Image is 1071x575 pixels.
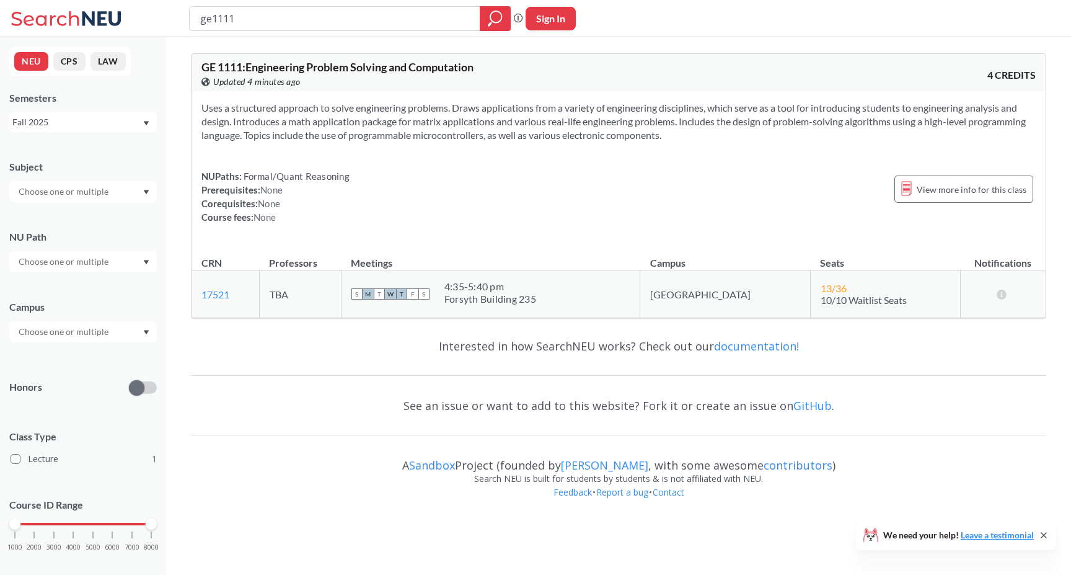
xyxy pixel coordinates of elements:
[351,288,363,300] span: S
[191,328,1046,364] div: Interested in how SearchNEU works? Check out our
[444,293,536,305] div: Forsyth Building 235
[409,458,455,473] a: Sandbox
[143,121,149,126] svg: Dropdown arrow
[652,486,685,498] a: Contact
[86,544,100,551] span: 5000
[480,6,511,31] div: magnifying glass
[14,52,48,71] button: NEU
[201,288,229,300] a: 17521
[9,230,157,244] div: NU Path
[810,244,960,270] th: Seats
[418,288,430,300] span: S
[396,288,407,300] span: T
[385,288,396,300] span: W
[105,544,120,551] span: 6000
[961,530,1034,540] a: Leave a testimonial
[191,472,1046,486] div: Search NEU is built for students by students & is not affiliated with NEU.
[152,452,157,466] span: 1
[253,212,276,223] span: None
[7,544,22,551] span: 1000
[764,458,832,473] a: contributors
[987,68,1036,82] span: 4 CREDITS
[258,198,280,209] span: None
[960,244,1046,270] th: Notifications
[917,182,1026,197] span: View more info for this class
[640,270,810,318] td: [GEOGRAPHIC_DATA]
[12,254,117,269] input: Choose one or multiple
[191,447,1046,472] div: A Project (founded by , with some awesome )
[144,544,159,551] span: 8000
[12,324,117,339] input: Choose one or multiple
[9,430,157,444] span: Class Type
[46,544,61,551] span: 3000
[407,288,418,300] span: F
[488,10,503,27] svg: magnifying glass
[553,486,593,498] a: Feedback
[374,288,385,300] span: T
[143,330,149,335] svg: Dropdown arrow
[640,244,810,270] th: Campus
[793,398,832,413] a: GitHub
[9,91,157,105] div: Semesters
[363,288,374,300] span: M
[9,498,157,512] p: Course ID Range
[201,60,474,74] span: GE 1111 : Engineering Problem Solving and Computation
[12,115,142,129] div: Fall 2025
[9,300,157,314] div: Campus
[201,256,222,270] div: CRN
[714,339,799,354] a: documentation!
[9,251,157,272] div: Dropdown arrow
[11,451,157,467] label: Lecture
[9,112,157,132] div: Fall 2025Dropdown arrow
[259,270,341,318] td: TBA
[9,321,157,342] div: Dropdown arrow
[143,260,149,265] svg: Dropdown arrow
[821,294,907,306] span: 10/10 Waitlist Seats
[260,184,283,195] span: None
[259,244,341,270] th: Professors
[12,184,117,199] input: Choose one or multiple
[561,458,648,473] a: [PERSON_NAME]
[191,486,1046,518] div: • •
[9,181,157,202] div: Dropdown arrow
[90,52,126,71] button: LAW
[821,282,847,294] span: 13 / 36
[883,531,1034,540] span: We need your help!
[201,169,350,224] div: NUPaths: Prerequisites: Corequisites: Course fees:
[143,190,149,195] svg: Dropdown arrow
[242,171,350,182] span: Formal/Quant Reasoning
[201,101,1036,142] section: Uses a structured approach to solve engineering problems. Draws applications from a variety of en...
[125,544,139,551] span: 7000
[53,52,86,71] button: CPS
[191,388,1046,424] div: See an issue or want to add to this website? Fork it or create an issue on .
[66,544,81,551] span: 4000
[526,7,576,30] button: Sign In
[27,544,42,551] span: 2000
[341,244,640,270] th: Meetings
[9,380,42,394] p: Honors
[444,280,536,293] div: 4:35 - 5:40 pm
[9,160,157,174] div: Subject
[596,486,649,498] a: Report a bug
[199,8,471,29] input: Class, professor, course number, "phrase"
[213,75,301,89] span: Updated 4 minutes ago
